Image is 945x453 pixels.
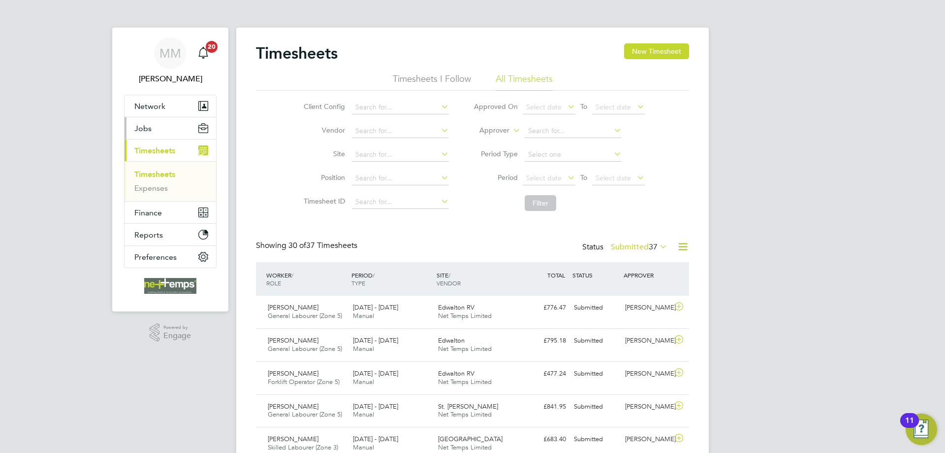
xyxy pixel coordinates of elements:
[649,242,658,252] span: 37
[353,410,374,418] span: Manual
[519,399,570,415] div: £841.95
[134,102,165,111] span: Network
[134,208,162,217] span: Finance
[112,28,228,312] nav: Main navigation
[134,230,163,240] span: Reports
[373,271,375,279] span: /
[570,333,621,349] div: Submitted
[438,402,498,411] span: St. [PERSON_NAME]
[352,172,449,185] input: Search for...
[268,443,338,452] span: Skilled Labourer (Zone 3)
[525,195,556,211] button: Filter
[134,252,177,262] span: Preferences
[125,117,216,139] button: Jobs
[301,197,345,206] label: Timesheet ID
[570,399,621,415] div: Submitted
[525,124,622,138] input: Search for...
[906,414,937,445] button: Open Resource Center, 11 new notifications
[352,101,449,114] input: Search for...
[519,431,570,448] div: £683.40
[353,378,374,386] span: Manual
[353,345,374,353] span: Manual
[206,41,218,53] span: 20
[349,266,434,292] div: PERIOD
[570,431,621,448] div: Submitted
[621,300,672,316] div: [PERSON_NAME]
[570,366,621,382] div: Submitted
[393,73,471,91] li: Timesheets I Follow
[125,95,216,117] button: Network
[301,102,345,111] label: Client Config
[256,43,338,63] h2: Timesheets
[264,266,349,292] div: WORKER
[268,435,318,443] span: [PERSON_NAME]
[577,100,590,113] span: To
[621,366,672,382] div: [PERSON_NAME]
[438,303,474,312] span: Edwalton RV
[124,278,217,294] a: Go to home page
[438,410,492,418] span: Net Temps Limited
[268,378,340,386] span: Forklift Operator (Zone 5)
[438,435,503,443] span: [GEOGRAPHIC_DATA]
[125,224,216,245] button: Reports
[353,435,398,443] span: [DATE] - [DATE]
[134,183,168,193] a: Expenses
[438,345,492,353] span: Net Temps Limited
[352,148,449,162] input: Search for...
[448,271,450,279] span: /
[526,103,562,111] span: Select date
[353,369,398,378] span: [DATE] - [DATE]
[438,369,474,378] span: Edwalton RV
[268,410,342,418] span: General Labourer (Zone 5)
[438,443,492,452] span: Net Temps Limited
[301,173,345,182] label: Position
[351,279,365,287] span: TYPE
[125,202,216,223] button: Finance
[465,126,509,136] label: Approver
[268,312,342,320] span: General Labourer (Zone 5)
[268,402,318,411] span: [PERSON_NAME]
[473,173,518,182] label: Period
[288,241,306,250] span: 30 of
[519,333,570,349] div: £795.18
[437,279,461,287] span: VENDOR
[473,149,518,158] label: Period Type
[621,266,672,284] div: APPROVER
[526,174,562,182] span: Select date
[621,431,672,448] div: [PERSON_NAME]
[438,336,465,345] span: Edwalton
[570,300,621,316] div: Submitted
[124,37,217,85] a: MM[PERSON_NAME]
[519,300,570,316] div: £776.47
[144,278,196,294] img: net-temps-logo-retina.png
[353,336,398,345] span: [DATE] - [DATE]
[905,420,914,433] div: 11
[268,303,318,312] span: [PERSON_NAME]
[353,402,398,411] span: [DATE] - [DATE]
[473,102,518,111] label: Approved On
[438,378,492,386] span: Net Temps Limited
[150,323,191,342] a: Powered byEngage
[291,271,293,279] span: /
[596,103,631,111] span: Select date
[352,195,449,209] input: Search for...
[125,161,216,201] div: Timesheets
[353,303,398,312] span: [DATE] - [DATE]
[352,124,449,138] input: Search for...
[621,333,672,349] div: [PERSON_NAME]
[519,366,570,382] div: £477.24
[193,37,213,69] a: 20
[124,73,217,85] span: Mia Mellors
[570,266,621,284] div: STATUS
[163,323,191,332] span: Powered by
[266,279,281,287] span: ROLE
[547,271,565,279] span: TOTAL
[301,126,345,135] label: Vendor
[353,443,374,452] span: Manual
[434,266,519,292] div: SITE
[268,345,342,353] span: General Labourer (Zone 5)
[163,332,191,340] span: Engage
[159,47,181,60] span: MM
[256,241,359,251] div: Showing
[268,336,318,345] span: [PERSON_NAME]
